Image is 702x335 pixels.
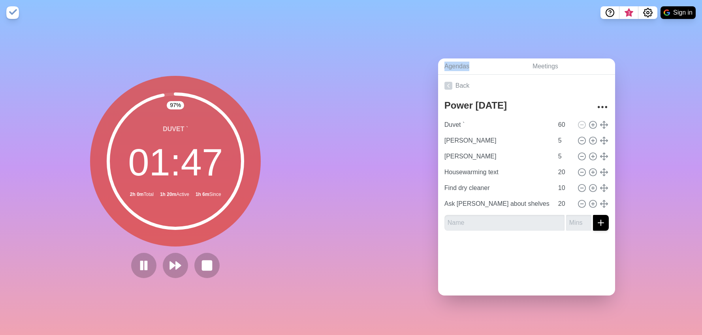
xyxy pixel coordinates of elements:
img: google logo [664,9,670,16]
input: Mins [555,196,574,212]
input: Name [441,133,553,149]
input: Mins [555,133,574,149]
input: Mins [555,180,574,196]
input: Mins [555,164,574,180]
input: Name [441,196,553,212]
input: Name [441,164,553,180]
a: Agendas [438,58,526,75]
button: What’s new [619,6,638,19]
input: Mins [566,215,591,231]
button: Help [600,6,619,19]
button: More [595,99,610,115]
input: Name [441,117,553,133]
a: Meetings [526,58,615,75]
input: Name [441,180,553,196]
input: Name [444,215,565,231]
input: Name [441,149,553,164]
button: Sign in [661,6,696,19]
img: timeblocks logo [6,6,19,19]
span: 3 [626,10,632,16]
button: Settings [638,6,657,19]
a: Back [438,75,615,97]
input: Mins [555,149,574,164]
input: Mins [555,117,574,133]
